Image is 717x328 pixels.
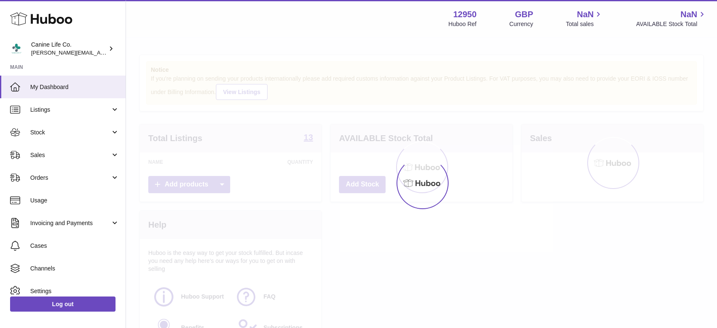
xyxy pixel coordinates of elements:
span: Total sales [566,20,603,28]
a: NaN AVAILABLE Stock Total [636,9,707,28]
span: [PERSON_NAME][EMAIL_ADDRESS][DOMAIN_NAME] [31,49,168,56]
span: NaN [577,9,594,20]
span: Cases [30,242,119,250]
strong: 12950 [453,9,477,20]
span: AVAILABLE Stock Total [636,20,707,28]
span: Stock [30,129,110,136]
span: Usage [30,197,119,205]
span: Listings [30,106,110,114]
span: Settings [30,287,119,295]
div: Huboo Ref [449,20,477,28]
span: Channels [30,265,119,273]
a: NaN Total sales [566,9,603,28]
span: Invoicing and Payments [30,219,110,227]
span: My Dashboard [30,83,119,91]
strong: GBP [515,9,533,20]
div: Currency [510,20,533,28]
div: Canine Life Co. [31,41,107,57]
span: Sales [30,151,110,159]
img: kevin@clsgltd.co.uk [10,42,23,55]
span: Orders [30,174,110,182]
a: Log out [10,297,116,312]
span: NaN [680,9,697,20]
